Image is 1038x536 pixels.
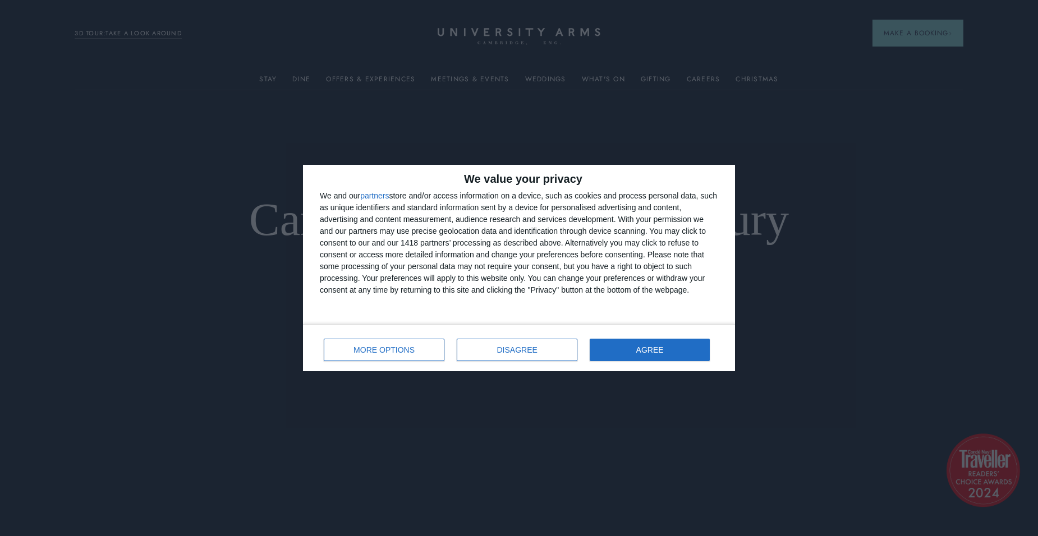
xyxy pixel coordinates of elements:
[320,173,718,184] h2: We value your privacy
[497,346,538,354] span: DISAGREE
[457,339,577,361] button: DISAGREE
[303,165,735,371] div: qc-cmp2-ui
[590,339,710,361] button: AGREE
[636,346,664,354] span: AGREE
[360,192,389,200] button: partners
[353,346,415,354] span: MORE OPTIONS
[324,339,444,361] button: MORE OPTIONS
[320,190,718,296] div: We and our store and/or access information on a device, such as cookies and process personal data...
